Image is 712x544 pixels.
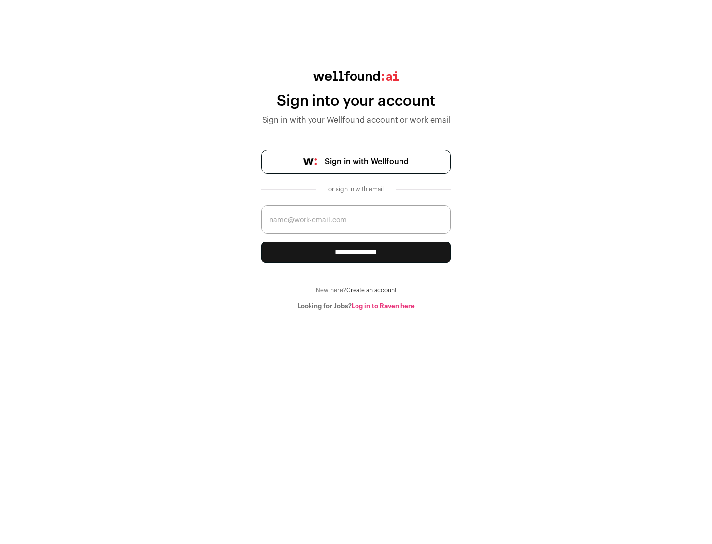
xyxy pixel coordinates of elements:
[313,71,399,81] img: wellfound:ai
[261,302,451,310] div: Looking for Jobs?
[261,150,451,174] a: Sign in with Wellfound
[261,92,451,110] div: Sign into your account
[346,287,397,293] a: Create an account
[261,205,451,234] input: name@work-email.com
[303,158,317,165] img: wellfound-symbol-flush-black-fb3c872781a75f747ccb3a119075da62bfe97bd399995f84a933054e44a575c4.png
[261,114,451,126] div: Sign in with your Wellfound account or work email
[352,303,415,309] a: Log in to Raven here
[325,156,409,168] span: Sign in with Wellfound
[324,185,388,193] div: or sign in with email
[261,286,451,294] div: New here?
